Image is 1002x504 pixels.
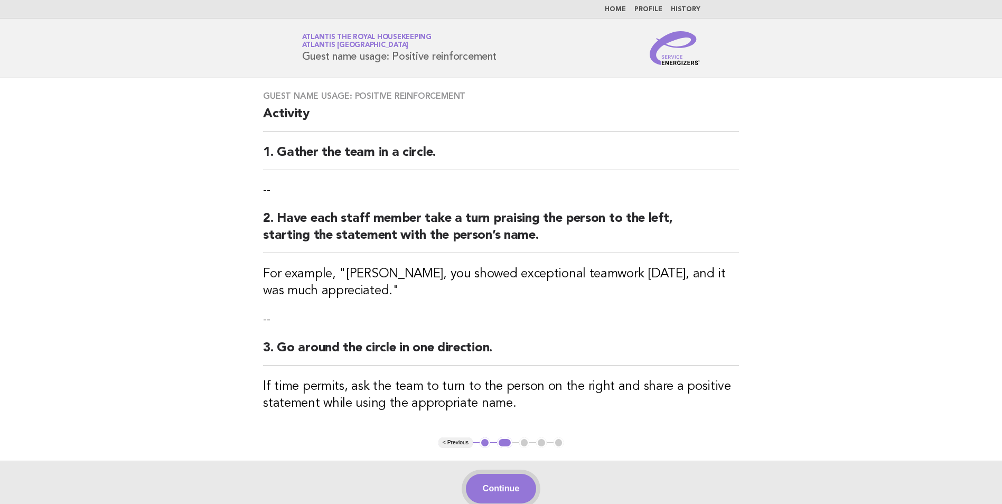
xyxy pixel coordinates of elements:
[302,42,409,49] span: Atlantis [GEOGRAPHIC_DATA]
[263,91,739,101] h3: Guest name usage: Positive reinforcement
[263,378,739,412] h3: If time permits, ask the team to turn to the person on the right and share a positive statement w...
[263,183,739,198] p: --
[671,6,700,13] a: History
[497,437,512,448] button: 2
[263,340,739,366] h2: 3. Go around the circle in one direction.
[605,6,626,13] a: Home
[263,106,739,132] h2: Activity
[634,6,662,13] a: Profile
[480,437,490,448] button: 1
[466,474,536,503] button: Continue
[650,31,700,65] img: Service Energizers
[438,437,473,448] button: < Previous
[263,312,739,327] p: --
[302,34,497,62] h1: Guest name usage: Positive reinforcement
[263,266,739,300] h3: For example, "[PERSON_NAME], you showed exceptional teamwork [DATE], and it was much appreciated."
[263,210,739,253] h2: 2. Have each staff member take a turn praising the person to the left, starting the statement wit...
[302,34,432,49] a: Atlantis the Royal HousekeepingAtlantis [GEOGRAPHIC_DATA]
[263,144,739,170] h2: 1. Gather the team in a circle.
